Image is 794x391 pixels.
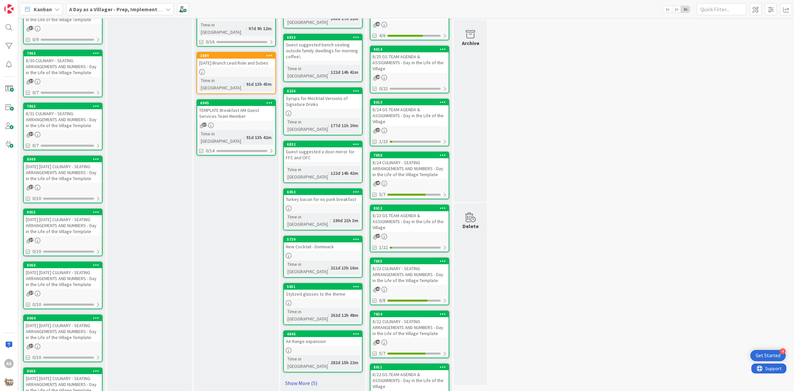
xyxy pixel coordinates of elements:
[206,38,214,45] span: 0/16
[34,5,52,13] span: Kanban
[371,99,449,105] div: 8013
[681,6,690,13] span: 3x
[24,262,102,289] div: 8060[DATE] [DATE] CULINARY - SEATING ARRANGEMENTS AND NUMBERS - Day in the Life of the Village Te...
[283,236,363,278] a: 5739New Cocktail - DominackTime in [GEOGRAPHIC_DATA]:211d 13h 16m
[29,238,33,242] span: 37
[672,6,681,13] span: 2x
[24,315,102,321] div: 8064
[24,50,102,77] div: 78628/30 CULINARY - SEATING ARRANGEMENTS AND NUMBERS - Day in the Life of the Village Template
[371,105,449,126] div: 8/24 GS TEAM AGENDA & ASSIGNMENTS - Day in the Life of the Village
[329,312,360,319] div: 262d 12h 48m
[370,311,449,358] a: 78548/22 CULINARY - SEATING ARRANGEMENTS AND NUMBERS - Day in the Life of the Village Template5/7
[246,25,247,32] span: :
[328,170,329,177] span: :
[371,158,449,179] div: 8/24 CULINARY - SEATING ARRANGEMENTS AND NUMBERS - Day in the Life of the Village Template
[24,103,102,130] div: 78638/31 CULINARY - SEATING ARRANGEMENTS AND NUMBERS - Day in the Life of the Village Template
[27,369,102,373] div: 8068
[287,35,362,40] div: 6833
[24,156,102,183] div: 8049[DATE] [DATE] CULINARY - SEATING ARRANGEMENTS AND NUMBERS - Day in the Life of the Village Te...
[328,15,329,22] span: :
[283,330,363,372] a: 4846AA Range expansionTime in [GEOGRAPHIC_DATA]:282d 15h 22m
[27,210,102,215] div: 8055
[376,234,380,238] span: 27
[286,11,328,26] div: Time in [GEOGRAPHIC_DATA]
[328,312,329,319] span: :
[206,147,214,154] span: 0/14
[284,94,362,109] div: Syrups for Mocktail Versions of Signature Drinks
[23,315,103,362] a: 8064[DATE] [DATE] CULINARY - SEATING ARRANGEMENTS AND NUMBERS - Day in the Life of the Village Te...
[286,65,328,79] div: Time in [GEOGRAPHIC_DATA]
[27,51,102,56] div: 7862
[24,215,102,236] div: [DATE] [DATE] CULINARY - SEATING ARRANGEMENTS AND NUMBERS - Day in the Life of the Village Template
[284,147,362,162] div: Guest suggested a door mirror for FFC and OFC
[328,264,329,271] span: :
[286,261,328,275] div: Time in [GEOGRAPHIC_DATA]
[284,189,362,204] div: 6052Turkey bacon for no pork breakfast
[329,170,360,177] div: 122d 14h 42m
[462,39,479,47] div: Archive
[284,284,362,290] div: 5051
[247,25,273,32] div: 97d 9h 12m
[24,209,102,236] div: 8055[DATE] [DATE] CULINARY - SEATING ARRANGEMENTS AND NUMBERS - Day in the Life of the Village Te...
[663,6,672,13] span: 1x
[287,190,362,194] div: 6052
[463,222,479,230] div: Delete
[371,264,449,285] div: 8/23 CULINARY - SEATING ARRANGEMENTS AND NUMBERS - Day in the Life of the Village Template
[286,355,328,370] div: Time in [GEOGRAPHIC_DATA]
[27,263,102,268] div: 8060
[371,211,449,232] div: 8/23 GS TEAM AGENDA & ASSIGNMENTS - Day in the Life of the Village
[371,46,449,73] div: 80148/25 GS TEAM AGENDA & ASSIGNMENTS - Day in the Life of the Village
[202,122,207,127] span: 37
[371,258,449,264] div: 7855
[24,368,102,374] div: 8068
[29,344,33,348] span: 37
[199,77,243,91] div: Time in [GEOGRAPHIC_DATA]
[24,321,102,342] div: [DATE] [DATE] CULINARY - SEATING ARRANGEMENTS AND NUMBERS - Day in the Life of the Village Template
[197,59,275,67] div: [DATE] Brunch Lead Role and Duties
[284,242,362,251] div: New Cocktail - Dominack
[200,53,275,58] div: 2689
[197,53,275,59] div: 2689
[197,100,275,106] div: 6945
[4,377,14,387] img: avatar
[24,209,102,215] div: 8055
[29,26,33,30] span: 37
[32,354,41,361] span: 0/10
[197,106,275,121] div: TEMPLATE Breakfast AM Guest Services Team Member
[371,364,449,391] div: 80118/22 GS TEAM AGENDA & ASSIGNMENTS - Day in the Life of the Village
[331,217,360,224] div: 190d 21h 3m
[244,134,273,141] div: 91d 13h 42m
[284,290,362,298] div: Stylized glasses to the theme
[4,4,14,14] img: Visit kanbanzone.com
[329,69,360,76] div: 122d 14h 41m
[284,88,362,109] div: 6226Syrups for Mocktail Versions of Signature Drinks
[374,47,449,52] div: 8014
[284,34,362,40] div: 6833
[283,188,363,230] a: 6052Turkey bacon for no pork breakfastTime in [GEOGRAPHIC_DATA]:190d 21h 3m
[371,364,449,370] div: 8011
[374,365,449,369] div: 8011
[32,301,41,308] span: 0/10
[328,69,329,76] span: :
[197,2,276,47] a: Time in [GEOGRAPHIC_DATA]:97d 9h 12m0/16
[371,152,449,179] div: 78568/24 CULINARY - SEATING ARRANGEMENTS AND NUMBERS - Day in the Life of the Village Template
[24,103,102,109] div: 7863
[24,156,102,162] div: 8049
[379,191,385,198] span: 5/7
[284,236,362,251] div: 5739New Cocktail - Dominack
[376,75,380,79] span: 28
[376,181,380,185] span: 43
[371,205,449,211] div: 8012
[287,142,362,147] div: 6832
[379,32,385,39] span: 4/6
[199,130,243,145] div: Time in [GEOGRAPHIC_DATA]
[243,80,244,88] span: :
[197,53,275,67] div: 2689[DATE] Brunch Lead Role and Duties
[23,262,103,309] a: 8060[DATE] [DATE] CULINARY - SEATING ARRANGEMENTS AND NUMBERS - Day in the Life of the Village Te...
[379,297,385,304] span: 6/8
[24,315,102,342] div: 8064[DATE] [DATE] CULINARY - SEATING ARRANGEMENTS AND NUMBERS - Day in the Life of the Village Te...
[24,50,102,56] div: 7862
[376,128,380,132] span: 27
[374,259,449,264] div: 7855
[780,348,786,354] div: 4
